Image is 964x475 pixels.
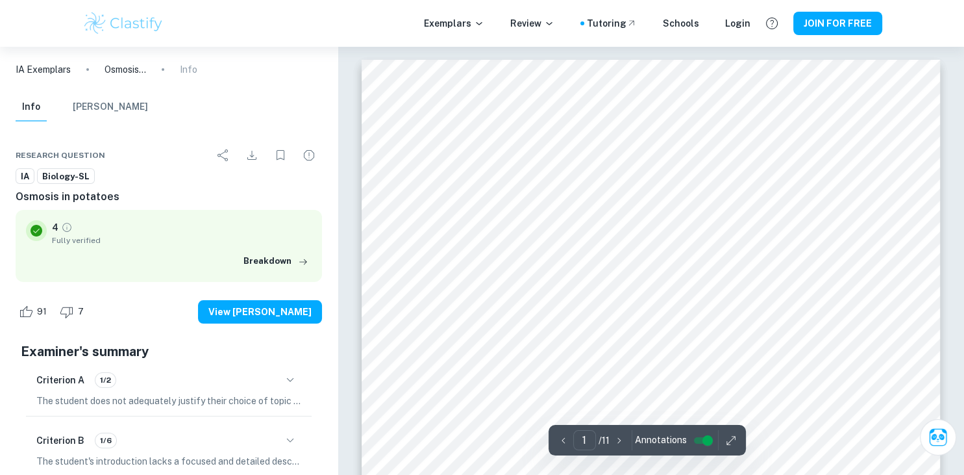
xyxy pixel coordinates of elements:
[725,16,750,31] a: Login
[73,93,148,122] button: [PERSON_NAME]
[36,433,84,448] h6: Criterion B
[587,16,637,31] a: Tutoring
[16,302,54,322] div: Like
[105,62,146,77] p: Osmosis in potatoes
[36,373,84,387] h6: Criterion A
[920,419,956,456] button: Ask Clai
[635,433,687,447] span: Annotations
[180,62,197,77] p: Info
[599,433,610,448] p: / 11
[52,235,312,246] span: Fully verified
[296,142,322,168] div: Report issue
[71,305,91,318] span: 7
[36,454,301,469] p: The student's introduction lacks a focused and detailed description of the main topic and researc...
[16,189,322,205] h6: Osmosis in potatoes
[30,305,54,318] span: 91
[239,142,265,168] div: Download
[793,12,882,35] button: JOIN FOR FREE
[510,16,554,31] p: Review
[16,149,105,161] span: Research question
[21,342,317,361] h5: Examiner's summary
[95,374,116,386] span: 1/2
[36,394,301,408] p: The student does not adequately justify their choice of topic and research question, failing to d...
[82,10,165,36] img: Clastify logo
[16,93,47,122] button: Info
[240,251,312,271] button: Breakdown
[56,302,91,322] div: Dislike
[52,220,58,235] p: 4
[37,168,95,185] a: Biology-SL
[424,16,484,31] p: Exemplars
[761,12,783,34] button: Help and Feedback
[95,435,116,446] span: 1/6
[198,300,322,324] button: View [PERSON_NAME]
[16,168,34,185] a: IA
[38,170,94,183] span: Biology-SL
[210,142,236,168] div: Share
[16,62,71,77] a: IA Exemplars
[663,16,699,31] a: Schools
[61,222,73,233] a: Grade fully verified
[267,142,293,168] div: Bookmark
[16,170,34,183] span: IA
